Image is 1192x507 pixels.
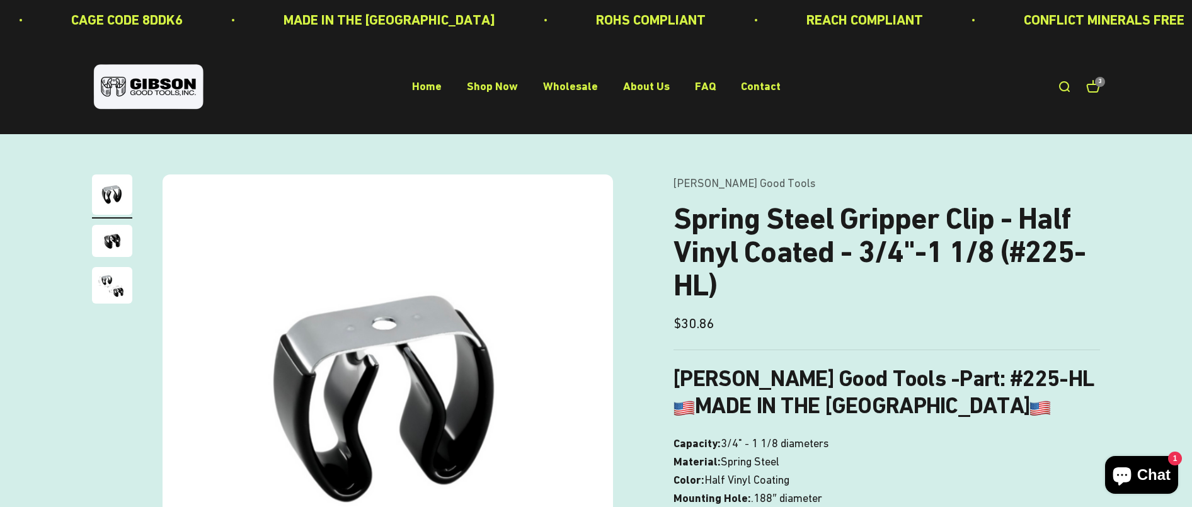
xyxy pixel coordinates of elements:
[623,80,670,93] a: About Us
[673,392,1051,419] b: MADE IN THE [GEOGRAPHIC_DATA]
[673,312,714,334] sale-price: $30.86
[543,80,598,93] a: Wholesale
[92,174,132,219] button: Go to item 1
[92,267,132,304] img: close up of a spring steel gripper clip, tool clip, durable, secure holding, Excellent corrosion ...
[412,80,442,93] a: Home
[907,9,1068,31] p: CONFLICT MINERALS FREE
[704,471,789,489] span: Half Vinyl Coating
[92,267,132,307] button: Go to item 3
[673,455,721,468] b: Material:
[479,9,589,31] p: ROHS COMPLIANT
[960,365,999,392] span: Part
[92,225,132,257] img: close up of a spring steel gripper clip, tool clip, durable, secure holding, Excellent corrosion ...
[1000,365,1094,392] b: : #225-HL
[673,176,815,190] a: [PERSON_NAME] Good Tools
[673,473,704,486] b: Color:
[673,436,721,450] b: Capacity:
[721,453,779,471] span: Spring Steel
[1101,456,1182,497] inbox-online-store-chat: Shopify online store chat
[695,80,716,93] a: FAQ
[690,9,806,31] p: REACH COMPLIANT
[741,80,781,93] a: Contact
[673,491,751,504] b: Mounting Hole:
[92,174,132,215] img: Gripper clip, made & shipped from the USA!
[167,9,379,31] p: MADE IN THE [GEOGRAPHIC_DATA]
[92,225,132,261] button: Go to item 2
[1095,77,1105,87] cart-count: 3
[673,365,999,392] b: [PERSON_NAME] Good Tools -
[467,80,518,93] a: Shop Now
[673,202,1100,302] h1: Spring Steel Gripper Clip - Half Vinyl Coated - 3/4"-1 1/8 (#225-HL)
